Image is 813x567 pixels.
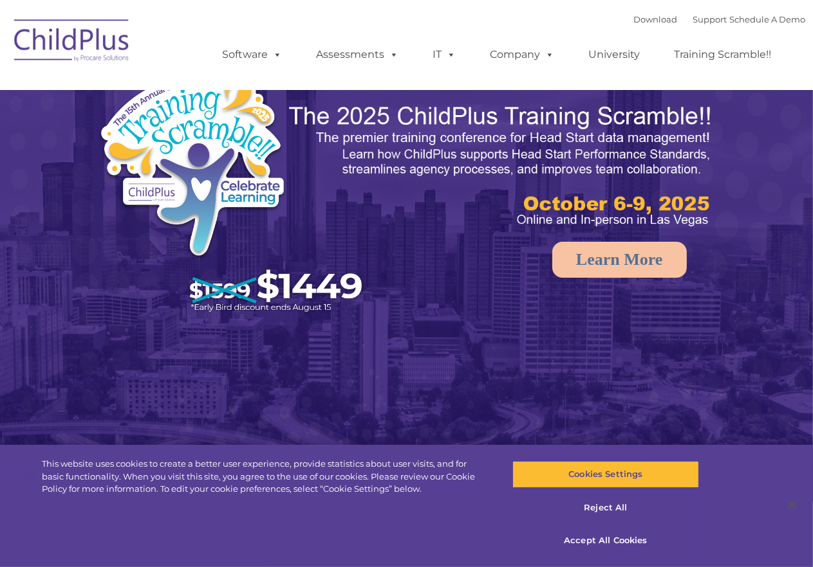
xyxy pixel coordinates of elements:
[693,14,727,24] a: Support
[512,461,700,488] button: Cookies Settings
[8,10,136,75] img: ChildPlus by Procare Solutions
[210,42,295,67] a: Software
[778,491,807,519] button: Close
[304,42,412,67] a: Assessments
[179,85,218,94] span: Last name
[478,42,568,67] a: Company
[576,42,653,67] a: University
[634,14,806,24] font: |
[512,527,700,554] button: Accept All Cookies
[662,42,785,67] a: Training Scramble!!
[420,42,469,67] a: IT
[730,14,806,24] a: Schedule A Demo
[552,242,687,278] a: Learn More
[634,14,678,24] a: Download
[512,494,700,521] button: Reject All
[179,138,234,147] span: Phone number
[42,458,488,496] div: This website uses cookies to create a better user experience, provide statistics about user visit...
